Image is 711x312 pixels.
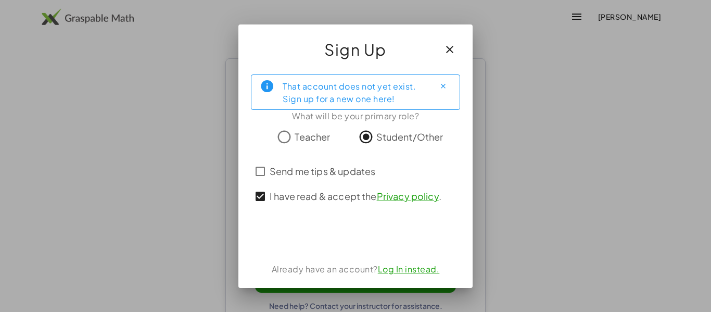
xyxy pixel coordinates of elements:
span: Sign Up [324,37,387,62]
span: Student/Other [376,130,443,144]
a: Privacy policy [377,190,439,202]
span: Teacher [295,130,330,144]
iframe: Sign in with Google Button [298,224,413,247]
span: I have read & accept the . [270,189,441,203]
div: That account does not yet exist. Sign up for a new one here! [283,79,426,105]
button: Close [435,78,451,95]
span: Send me tips & updates [270,164,375,178]
a: Log In instead. [378,264,440,274]
div: What will be your primary role? [251,110,460,122]
div: Already have an account? [251,263,460,276]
